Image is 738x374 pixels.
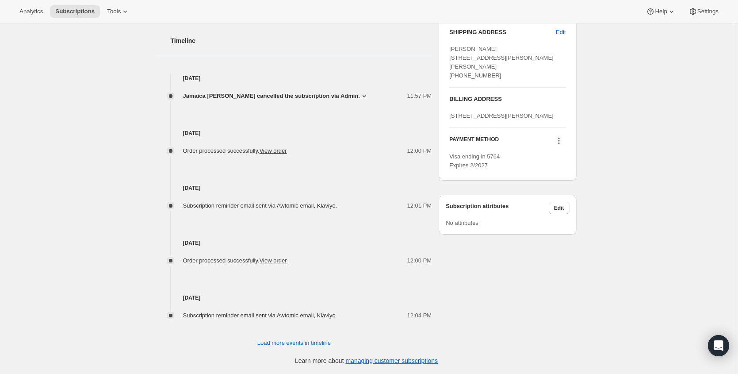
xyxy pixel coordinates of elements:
[183,257,287,264] span: Order processed successfully.
[50,5,100,18] button: Subscriptions
[697,8,719,15] span: Settings
[449,112,554,119] span: [STREET_ADDRESS][PERSON_NAME]
[183,147,287,154] span: Order processed successfully.
[183,202,337,209] span: Subscription reminder email sent via Awtomic email, Klaviyo.
[102,5,135,18] button: Tools
[683,5,724,18] button: Settings
[19,8,43,15] span: Analytics
[449,153,500,169] span: Visa ending in 5764 Expires 2/2027
[449,136,499,148] h3: PAYMENT METHOD
[708,335,729,356] div: Open Intercom Messenger
[641,5,681,18] button: Help
[157,129,432,138] h4: [DATE]
[157,74,432,83] h4: [DATE]
[407,256,432,265] span: 12:00 PM
[551,25,571,39] button: Edit
[260,147,287,154] a: View order
[295,356,438,365] p: Learn more about
[407,92,432,100] span: 11:57 PM
[171,36,432,45] h2: Timeline
[260,257,287,264] a: View order
[556,28,566,37] span: Edit
[257,339,331,347] span: Load more events in timeline
[655,8,667,15] span: Help
[407,201,432,210] span: 12:01 PM
[446,202,549,214] h3: Subscription attributes
[407,147,432,155] span: 12:00 PM
[554,204,564,212] span: Edit
[183,92,360,100] span: Jamaica [PERSON_NAME] cancelled the subscription via Admin.
[446,220,478,226] span: No attributes
[55,8,95,15] span: Subscriptions
[183,92,369,100] button: Jamaica [PERSON_NAME] cancelled the subscription via Admin.
[157,293,432,302] h4: [DATE]
[449,46,554,79] span: [PERSON_NAME] [STREET_ADDRESS][PERSON_NAME][PERSON_NAME] [PHONE_NUMBER]
[449,28,556,37] h3: SHIPPING ADDRESS
[407,311,432,320] span: 12:04 PM
[107,8,121,15] span: Tools
[157,239,432,247] h4: [DATE]
[183,312,337,319] span: Subscription reminder email sent via Awtomic email, Klaviyo.
[14,5,48,18] button: Analytics
[157,184,432,193] h4: [DATE]
[345,357,438,364] a: managing customer subscriptions
[549,202,570,214] button: Edit
[252,336,336,350] button: Load more events in timeline
[449,95,566,104] h3: BILLING ADDRESS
